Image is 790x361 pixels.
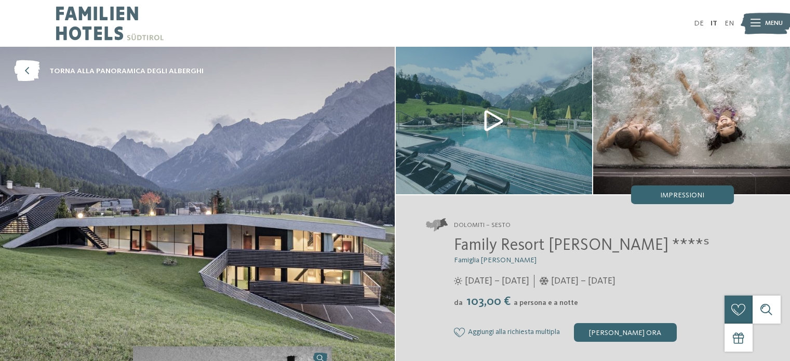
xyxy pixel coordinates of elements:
img: Il nostro family hotel a Sesto, il vostro rifugio sulle Dolomiti. [593,47,790,194]
span: Aggiungi alla richiesta multipla [468,328,560,337]
i: Orari d'apertura inverno [539,277,549,285]
span: Famiglia [PERSON_NAME] [454,257,537,264]
span: da [454,299,463,306]
span: [DATE] – [DATE] [551,275,615,288]
a: IT [711,20,717,27]
span: 103,00 € [464,296,513,308]
span: torna alla panoramica degli alberghi [49,66,204,76]
span: [DATE] – [DATE] [465,275,529,288]
span: Impressioni [660,192,704,199]
span: Menu [765,19,783,28]
span: Dolomiti – Sesto [454,221,511,230]
img: Il nostro family hotel a Sesto, il vostro rifugio sulle Dolomiti. [396,47,593,194]
a: DE [694,20,704,27]
div: [PERSON_NAME] ora [574,323,677,342]
a: EN [725,20,734,27]
span: a persona e a notte [514,299,578,306]
span: Family Resort [PERSON_NAME] ****ˢ [454,237,709,254]
a: torna alla panoramica degli alberghi [14,61,204,82]
i: Orari d'apertura estate [454,277,462,285]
